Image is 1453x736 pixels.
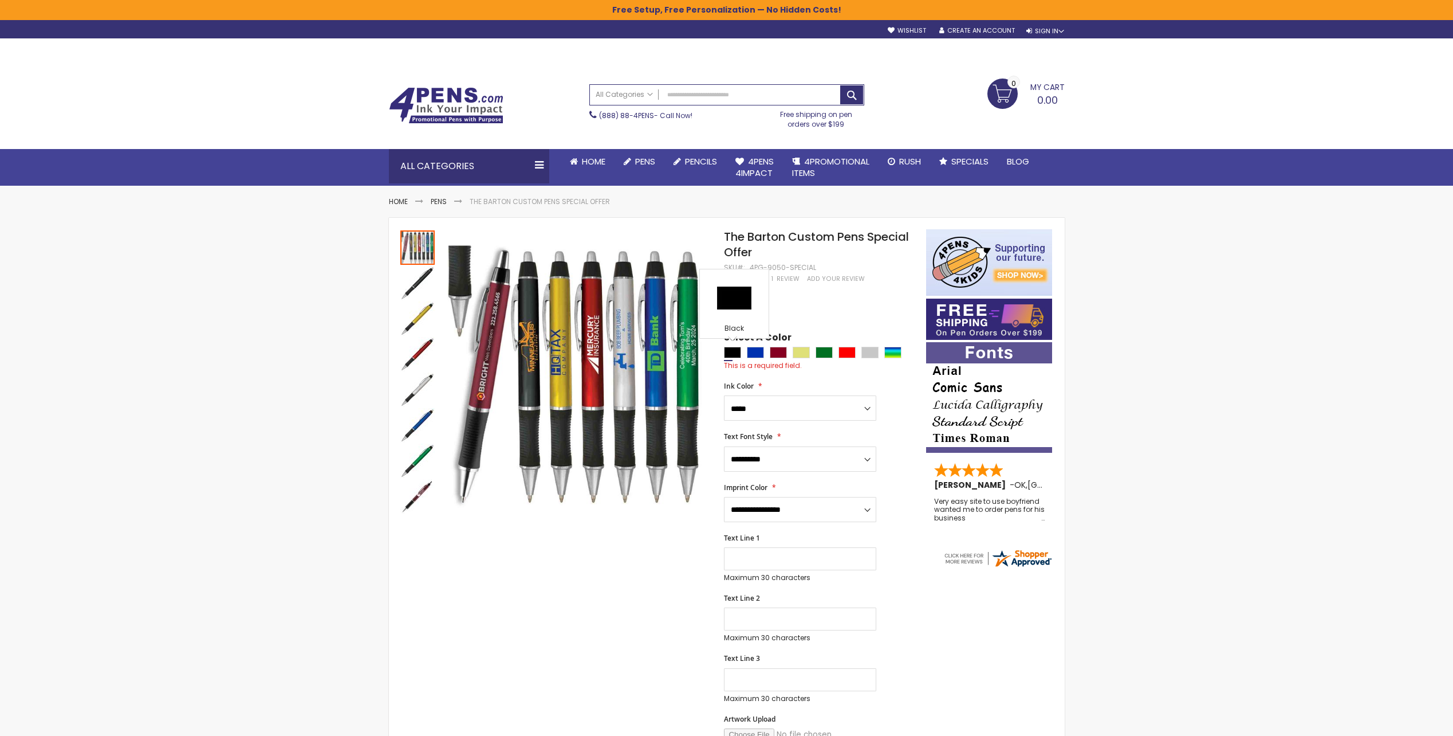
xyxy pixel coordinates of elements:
[926,342,1052,453] img: font-personalization-examples
[724,263,745,272] strong: SKU
[615,149,664,174] a: Pens
[724,432,773,441] span: Text Font Style
[400,444,435,478] img: The Barton Custom Pens Special Offer
[400,266,435,300] img: The Barton Custom Pens Special Offer
[943,561,1053,571] a: 4pens.com certificate URL
[599,111,692,120] span: - Call Now!
[664,149,726,174] a: Pencils
[724,653,760,663] span: Text Line 3
[599,111,654,120] a: (888) 88-4PENS
[770,347,787,358] div: Burgundy
[771,275,773,283] span: 1
[861,347,879,358] div: Silver
[400,407,436,443] div: The Barton Custom Pens Special Offer
[943,548,1053,569] img: 4pens.com widget logo
[926,299,1052,340] img: Free shipping on orders over $199
[1037,93,1058,107] span: 0.00
[724,331,792,347] span: Select A Color
[930,149,998,174] a: Specials
[1026,27,1064,36] div: Sign In
[685,155,717,167] span: Pencils
[747,347,764,358] div: Blue
[400,371,436,407] div: The Barton Custom Pens Special Offer
[724,483,767,492] span: Imprint Color
[635,155,655,167] span: Pens
[724,229,909,260] span: The Barton Custom Pens Special Offer
[724,694,876,703] p: Maximum 30 characters
[792,155,869,179] span: 4PROMOTIONAL ITEMS
[590,85,659,104] a: All Categories
[987,79,1065,107] a: 0.00 0
[777,275,800,283] span: Review
[389,149,549,183] div: All Categories
[768,105,864,128] div: Free shipping on pen orders over $199
[899,155,921,167] span: Rush
[724,593,760,603] span: Text Line 2
[1014,479,1026,491] span: OK
[793,347,810,358] div: Gold
[998,149,1038,174] a: Blog
[951,155,989,167] span: Specials
[724,381,754,391] span: Ink Color
[400,229,436,265] div: The Barton Custom Pens Special Offer
[939,26,1015,35] a: Create an Account
[1007,155,1029,167] span: Blog
[735,155,774,179] span: 4Pens 4impact
[879,149,930,174] a: Rush
[816,347,833,358] div: Green
[389,87,503,124] img: 4Pens Custom Pens and Promotional Products
[400,265,436,300] div: The Barton Custom Pens Special Offer
[807,275,865,283] a: Add Your Review
[1010,479,1112,491] span: - ,
[400,336,436,371] div: The Barton Custom Pens Special Offer
[724,573,876,582] p: Maximum 30 characters
[884,347,901,358] div: Assorted
[561,149,615,174] a: Home
[724,533,760,543] span: Text Line 1
[724,347,741,358] div: Black
[783,149,879,186] a: 4PROMOTIONALITEMS
[724,714,775,724] span: Artwork Upload
[389,197,408,206] a: Home
[1027,479,1112,491] span: [GEOGRAPHIC_DATA]
[724,633,876,643] p: Maximum 30 characters
[400,373,435,407] img: The Barton Custom Pens Special Offer
[888,26,926,35] a: Wishlist
[934,498,1045,522] div: Very easy site to use boyfriend wanted me to order pens for his business
[1011,78,1016,89] span: 0
[470,197,610,206] li: The Barton Custom Pens Special Offer
[703,324,766,335] div: Black
[400,408,435,443] img: The Barton Custom Pens Special Offer
[447,246,709,508] img: The Barton Custom Pens Special Offer
[431,197,447,206] a: Pens
[400,337,435,371] img: The Barton Custom Pens Special Offer
[400,302,435,336] img: The Barton Custom Pens Special Offer
[771,275,801,283] a: 1 Review
[726,149,783,186] a: 4Pens4impact
[596,90,653,99] span: All Categories
[582,155,605,167] span: Home
[400,479,435,514] img: The Barton Custom Pens Special Offer
[400,443,436,478] div: The Barton Custom Pens Special Offer
[934,479,1010,491] span: [PERSON_NAME]
[724,361,914,370] div: This is a required field.
[838,347,856,358] div: Red
[926,229,1052,296] img: 4pens 4 kids
[400,300,436,336] div: The Barton Custom Pens Special Offer
[400,478,435,514] div: The Barton Custom Pens Special Offer
[750,263,816,272] div: 4PG-9050-SPECIAL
